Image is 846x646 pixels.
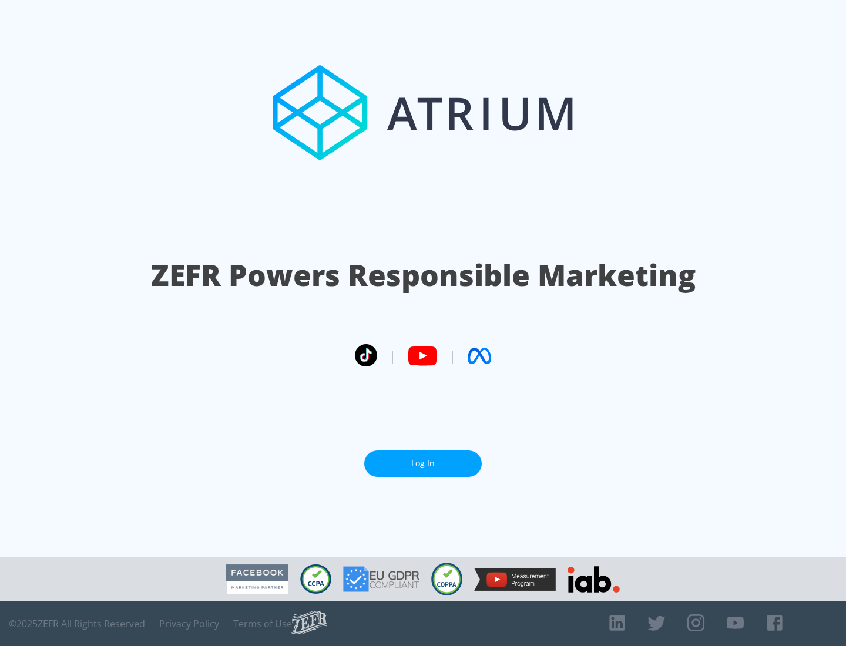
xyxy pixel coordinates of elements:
a: Terms of Use [233,618,292,630]
img: YouTube Measurement Program [474,568,556,591]
a: Log In [364,450,482,477]
span: | [389,347,396,365]
a: Privacy Policy [159,618,219,630]
h1: ZEFR Powers Responsible Marketing [151,255,696,295]
img: CCPA Compliant [300,564,331,594]
img: Facebook Marketing Partner [226,564,288,594]
span: | [449,347,456,365]
span: © 2025 ZEFR All Rights Reserved [9,618,145,630]
img: COPPA Compliant [431,563,462,595]
img: IAB [568,566,620,593]
img: GDPR Compliant [343,566,419,592]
